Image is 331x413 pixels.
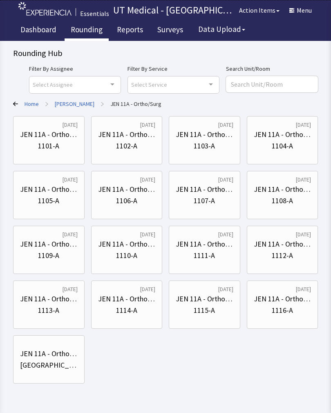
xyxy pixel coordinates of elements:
[254,238,311,250] div: JEN 11A - Ortho/Surg
[176,293,233,305] div: JEN 11A - Ortho/Surg
[55,100,94,108] a: Jennie Sealy
[296,121,311,129] div: [DATE]
[63,285,78,293] div: [DATE]
[194,305,215,316] div: 1115-A
[116,140,137,152] div: 1102-A
[98,129,156,140] div: JEN 11A - Ortho/Surg
[272,140,293,152] div: 1104-A
[296,230,311,238] div: [DATE]
[20,129,78,140] div: JEN 11A - Ortho/Surg
[176,238,233,250] div: JEN 11A - Ortho/Surg
[63,121,78,129] div: [DATE]
[33,80,73,89] span: Select Assignee
[218,285,233,293] div: [DATE]
[80,9,109,18] div: Essentials
[116,250,137,261] div: 1110-A
[234,2,284,18] button: Action Items
[13,47,318,59] div: Rounding Hub
[25,100,39,108] a: Home
[218,230,233,238] div: [DATE]
[45,96,48,112] span: >
[20,359,78,371] div: [GEOGRAPHIC_DATA]
[218,121,233,129] div: [DATE]
[29,64,121,74] label: Filter By Assignee
[18,2,72,16] img: experiencia_logo.png
[20,293,78,305] div: JEN 11A - Ortho/Surg
[38,140,59,152] div: 1101-A
[218,175,233,184] div: [DATE]
[226,76,318,92] input: Search Unit/Room
[226,64,318,74] label: Search Unit/Room
[98,238,156,250] div: JEN 11A - Ortho/Surg
[98,184,156,195] div: JEN 11A - Ortho/Surg
[101,96,104,112] span: >
[38,195,59,206] div: 1105-A
[98,293,156,305] div: JEN 11A - Ortho/Surg
[254,184,311,195] div: JEN 11A - Ortho/Surg
[14,20,63,41] a: Dashboard
[38,250,59,261] div: 1109-A
[110,100,161,108] a: JEN 11A - Ortho/Surg
[65,20,109,41] a: Rounding
[254,129,311,140] div: JEN 11A - Ortho/Surg
[20,184,78,195] div: JEN 11A - Ortho/Surg
[193,22,250,37] button: Data Upload
[20,238,78,250] div: JEN 11A - Ortho/Surg
[63,175,78,184] div: [DATE]
[272,305,293,316] div: 1116-A
[63,230,78,238] div: [DATE]
[151,20,189,41] a: Surveys
[254,293,311,305] div: JEN 11A - Ortho/Surg
[272,195,293,206] div: 1108-A
[272,250,293,261] div: 1112-A
[131,80,167,89] span: Select Service
[113,4,234,17] p: UT Medical - [GEOGRAPHIC_DATA][US_STATE]
[140,121,155,129] div: [DATE]
[127,64,219,74] label: Filter By Service
[296,285,311,293] div: [DATE]
[194,195,215,206] div: 1107-A
[296,175,311,184] div: [DATE]
[116,195,137,206] div: 1106-A
[194,140,215,152] div: 1103-A
[111,20,149,41] a: Reports
[140,175,155,184] div: [DATE]
[284,2,317,18] button: Menu
[140,230,155,238] div: [DATE]
[194,250,215,261] div: 1111-A
[176,129,233,140] div: JEN 11A - Ortho/Surg
[140,285,155,293] div: [DATE]
[116,305,137,316] div: 1114-A
[176,184,233,195] div: JEN 11A - Ortho/Surg
[38,305,59,316] div: 1113-A
[20,348,78,359] div: JEN 11A - Ortho/Surg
